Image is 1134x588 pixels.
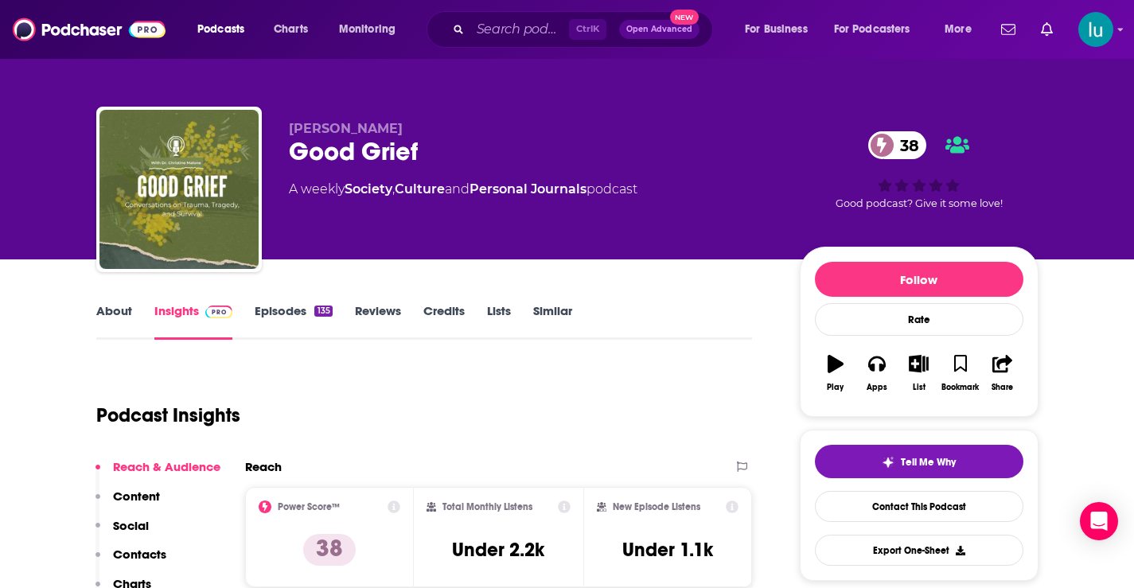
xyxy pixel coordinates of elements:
[289,180,637,199] div: A weekly podcast
[867,383,887,392] div: Apps
[940,345,981,402] button: Bookmark
[96,403,240,427] h1: Podcast Insights
[470,17,569,42] input: Search podcasts, credits, & more...
[827,383,844,392] div: Play
[815,262,1023,297] button: Follow
[569,19,606,40] span: Ctrl K
[898,345,939,402] button: List
[205,306,233,318] img: Podchaser Pro
[278,501,340,512] h2: Power Score™
[245,459,282,474] h2: Reach
[1078,12,1113,47] span: Logged in as lusodano
[670,10,699,25] span: New
[613,501,700,512] h2: New Episode Listens
[901,456,956,469] span: Tell Me Why
[95,518,149,547] button: Social
[824,17,933,42] button: open menu
[339,18,396,41] span: Monitoring
[734,17,828,42] button: open menu
[113,459,220,474] p: Reach & Audience
[626,25,692,33] span: Open Advanced
[836,197,1003,209] span: Good podcast? Give it some love!
[834,18,910,41] span: For Podcasters
[314,306,332,317] div: 135
[933,17,992,42] button: open menu
[815,535,1023,566] button: Export One-Sheet
[619,20,699,39] button: Open AdvancedNew
[945,18,972,41] span: More
[96,303,132,340] a: About
[113,518,149,533] p: Social
[392,181,395,197] span: ,
[255,303,332,340] a: Episodes135
[423,303,465,340] a: Credits
[882,456,894,469] img: tell me why sparkle
[263,17,318,42] a: Charts
[1080,502,1118,540] div: Open Intercom Messenger
[913,383,926,392] div: List
[800,121,1039,220] div: 38Good podcast? Give it some love!
[815,491,1023,522] a: Contact This Podcast
[113,489,160,504] p: Content
[533,303,572,340] a: Similar
[992,383,1013,392] div: Share
[1035,16,1059,43] a: Show notifications dropdown
[622,538,713,562] h3: Under 1.1k
[815,445,1023,478] button: tell me why sparkleTell Me Why
[303,534,356,566] p: 38
[452,538,544,562] h3: Under 2.2k
[487,303,511,340] a: Lists
[941,383,979,392] div: Bookmark
[442,501,532,512] h2: Total Monthly Listens
[815,303,1023,336] div: Rate
[355,303,401,340] a: Reviews
[95,547,166,576] button: Contacts
[745,18,808,41] span: For Business
[445,181,470,197] span: and
[1078,12,1113,47] button: Show profile menu
[442,11,728,48] div: Search podcasts, credits, & more...
[470,181,586,197] a: Personal Journals
[274,18,308,41] span: Charts
[186,17,265,42] button: open menu
[328,17,416,42] button: open menu
[95,459,220,489] button: Reach & Audience
[856,345,898,402] button: Apps
[99,110,259,269] img: Good Grief
[197,18,244,41] span: Podcasts
[95,489,160,518] button: Content
[13,14,166,45] img: Podchaser - Follow, Share and Rate Podcasts
[884,131,927,159] span: 38
[1078,12,1113,47] img: User Profile
[815,345,856,402] button: Play
[395,181,445,197] a: Culture
[981,345,1023,402] button: Share
[995,16,1022,43] a: Show notifications dropdown
[868,131,927,159] a: 38
[289,121,403,136] span: [PERSON_NAME]
[113,547,166,562] p: Contacts
[345,181,392,197] a: Society
[154,303,233,340] a: InsightsPodchaser Pro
